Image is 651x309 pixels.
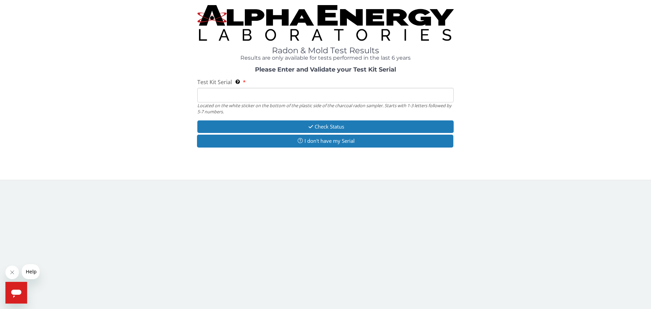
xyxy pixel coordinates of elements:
div: Located on the white sticker on the bottom of the plastic side of the charcoal radon sampler. Sta... [197,102,454,115]
iframe: Close message [5,266,19,279]
h4: Results are only available for tests performed in the last 6 years [197,55,454,61]
button: Check Status [197,120,454,133]
strong: Please Enter and Validate your Test Kit Serial [255,66,396,73]
iframe: Button to launch messaging window [5,282,27,304]
button: I don't have my Serial [197,135,453,147]
img: TightCrop.jpg [197,5,454,41]
iframe: Message from company [22,264,40,279]
span: Test Kit Serial [197,78,232,86]
h1: Radon & Mold Test Results [197,46,454,55]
